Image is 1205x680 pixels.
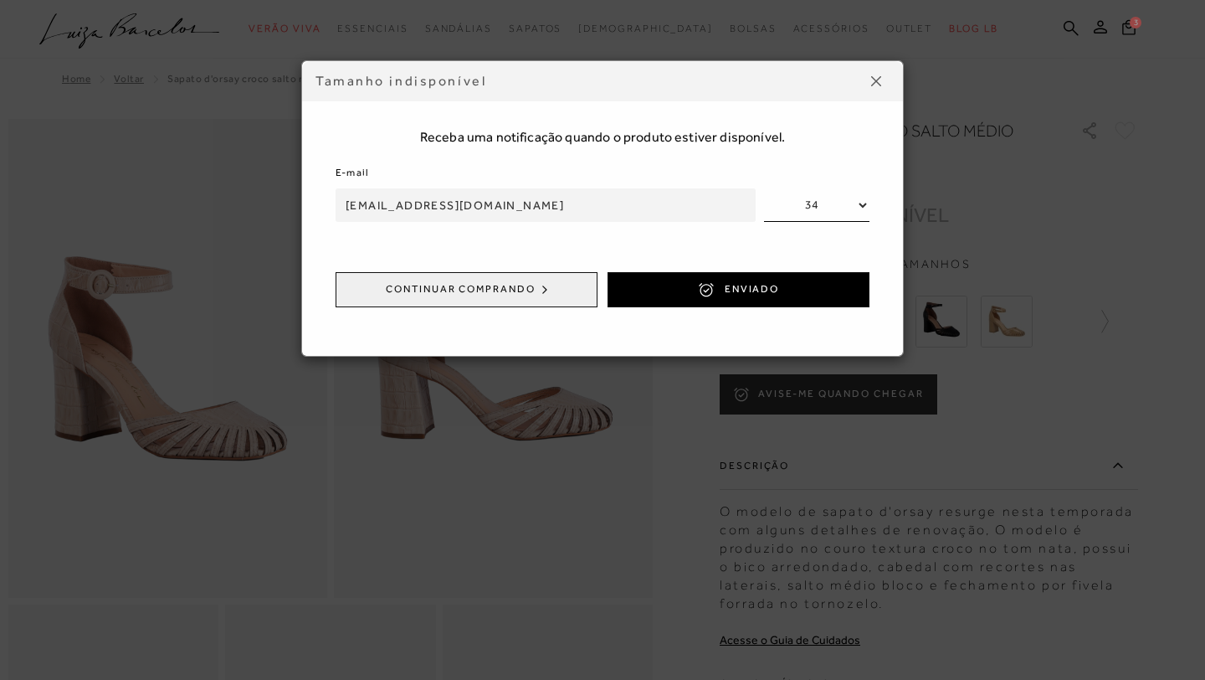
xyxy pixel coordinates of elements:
[608,272,869,307] button: ENVIADO
[336,165,369,181] label: E-mail
[336,128,869,147] span: Receba uma notificação quando o produto estiver disponível.
[315,72,863,90] div: Tamanho indisponível
[725,282,779,296] span: ENVIADO
[871,76,881,86] img: icon-close.png
[336,272,597,307] button: Continuar comprando
[336,188,756,222] input: Informe seu e-mail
